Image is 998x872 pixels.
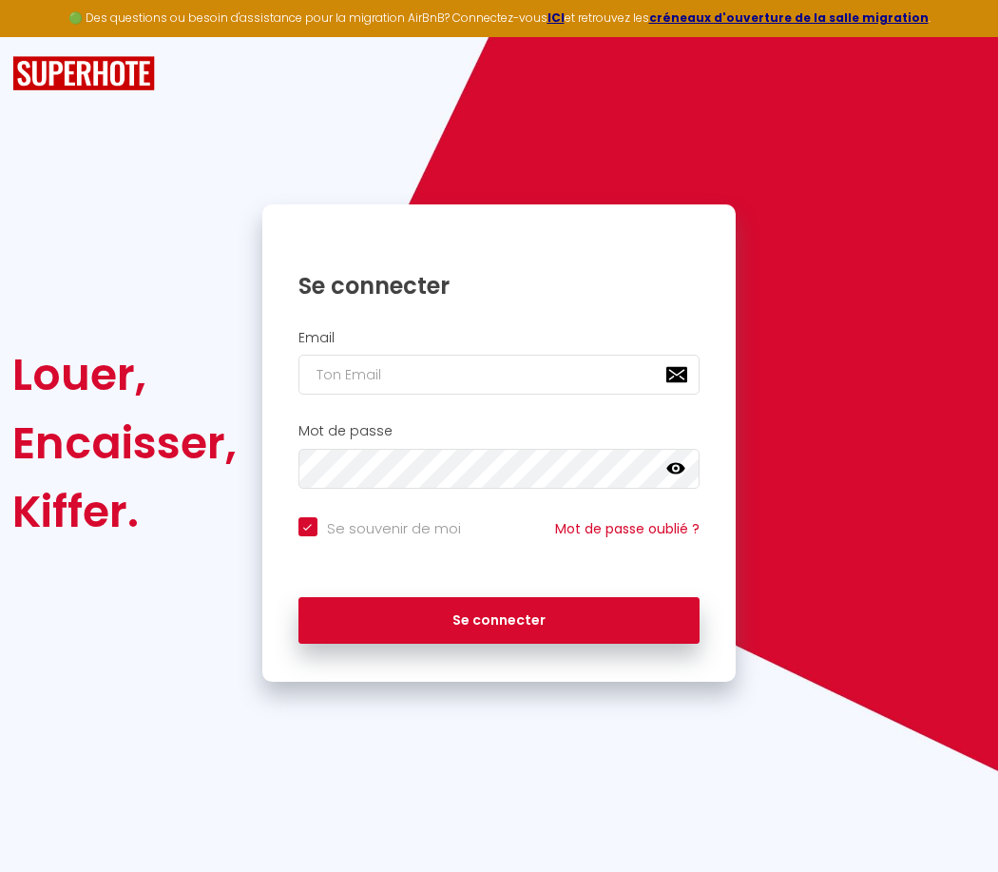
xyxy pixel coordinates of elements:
input: Ton Email [298,355,701,395]
div: Encaisser, [12,409,237,477]
a: créneaux d'ouverture de la salle migration [649,10,929,26]
div: Kiffer. [12,477,237,546]
h2: Email [298,330,701,346]
img: SuperHote logo [12,56,155,91]
h2: Mot de passe [298,423,701,439]
button: Se connecter [298,597,701,645]
div: Louer, [12,340,237,409]
a: Mot de passe oublié ? [555,519,700,538]
a: ICI [547,10,565,26]
h1: Se connecter [298,271,701,300]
